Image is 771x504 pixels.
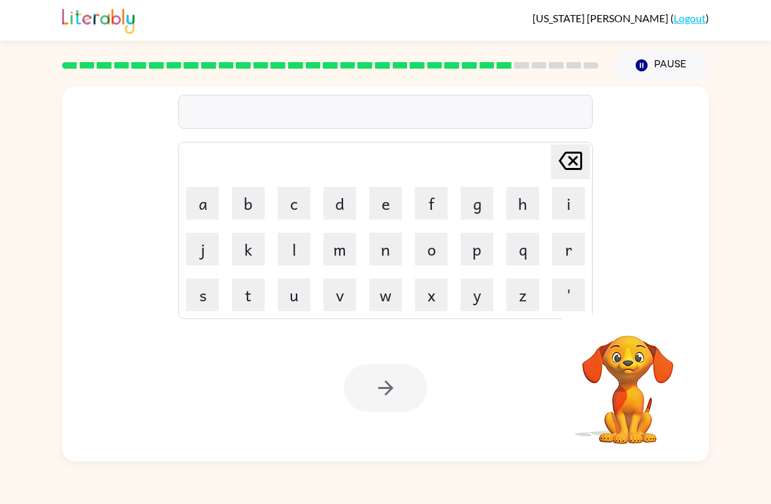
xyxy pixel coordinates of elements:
button: b [232,187,265,220]
button: g [461,187,493,220]
button: j [186,233,219,265]
button: x [415,278,448,311]
button: k [232,233,265,265]
button: q [506,233,539,265]
a: Logout [674,12,706,24]
button: t [232,278,265,311]
button: h [506,187,539,220]
button: m [323,233,356,265]
button: s [186,278,219,311]
button: p [461,233,493,265]
button: n [369,233,402,265]
img: Literably [62,5,135,34]
button: e [369,187,402,220]
button: c [278,187,310,220]
button: f [415,187,448,220]
button: o [415,233,448,265]
button: v [323,278,356,311]
button: u [278,278,310,311]
span: [US_STATE] [PERSON_NAME] [533,12,670,24]
button: i [552,187,585,220]
button: Pause [614,50,709,80]
button: ' [552,278,585,311]
button: d [323,187,356,220]
button: w [369,278,402,311]
button: l [278,233,310,265]
button: a [186,187,219,220]
button: r [552,233,585,265]
button: y [461,278,493,311]
div: ( ) [533,12,709,24]
video: Your browser must support playing .mp4 files to use Literably. Please try using another browser. [563,315,693,446]
button: z [506,278,539,311]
